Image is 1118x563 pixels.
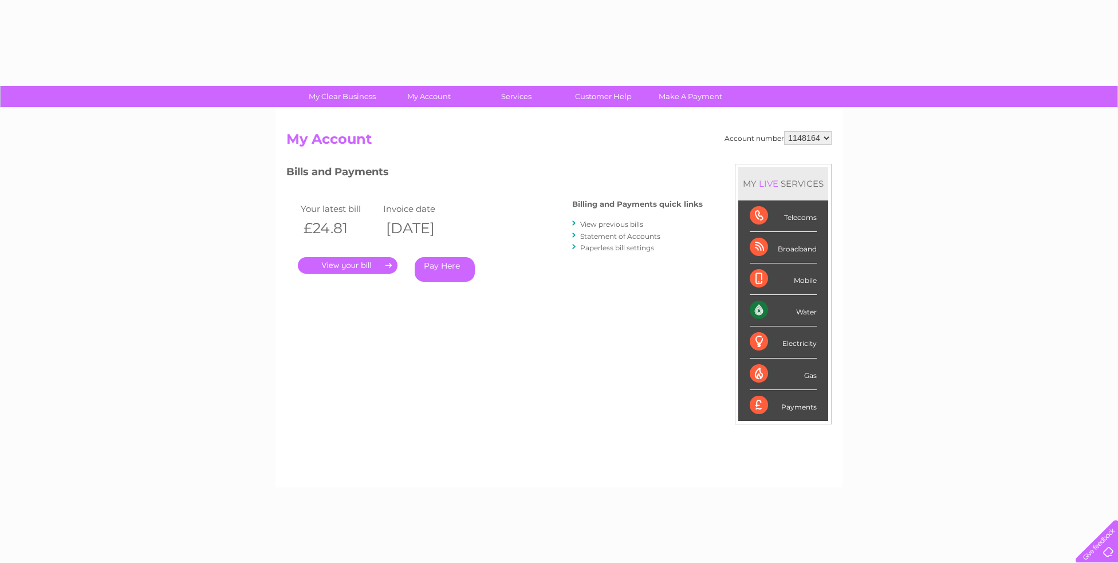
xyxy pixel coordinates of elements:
th: £24.81 [298,216,380,240]
a: My Clear Business [295,86,389,107]
h4: Billing and Payments quick links [572,200,703,208]
a: Statement of Accounts [580,232,660,241]
a: Make A Payment [643,86,738,107]
a: View previous bills [580,220,643,229]
a: . [298,257,397,274]
h3: Bills and Payments [286,164,703,184]
h2: My Account [286,131,832,153]
a: Customer Help [556,86,651,107]
a: Services [469,86,564,107]
div: Gas [750,359,817,390]
div: Account number [725,131,832,145]
div: MY SERVICES [738,167,828,200]
a: Pay Here [415,257,475,282]
td: Your latest bill [298,201,380,216]
div: Water [750,295,817,326]
div: Payments [750,390,817,421]
div: Telecoms [750,200,817,232]
a: Paperless bill settings [580,243,654,252]
td: Invoice date [380,201,463,216]
a: My Account [382,86,477,107]
div: LIVE [757,178,781,189]
div: Mobile [750,263,817,295]
th: [DATE] [380,216,463,240]
div: Electricity [750,326,817,358]
div: Broadband [750,232,817,263]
